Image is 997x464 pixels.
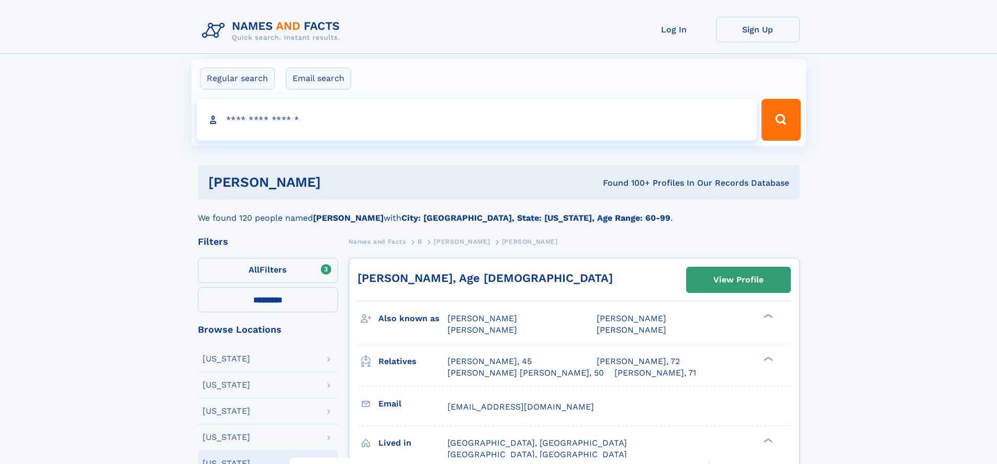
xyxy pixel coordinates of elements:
[502,238,558,245] span: [PERSON_NAME]
[687,267,790,292] a: View Profile
[200,67,275,89] label: Regular search
[349,235,406,248] a: Names and Facts
[597,356,680,367] a: [PERSON_NAME], 72
[249,265,260,275] span: All
[597,313,666,323] span: [PERSON_NAME]
[203,355,250,363] div: [US_STATE]
[378,395,447,413] h3: Email
[434,235,490,248] a: [PERSON_NAME]
[198,325,338,334] div: Browse Locations
[632,17,716,42] a: Log In
[357,271,613,285] a: [PERSON_NAME], Age [DEMOGRAPHIC_DATA]
[761,313,774,320] div: ❯
[378,310,447,327] h3: Also known as
[447,438,627,448] span: [GEOGRAPHIC_DATA], [GEOGRAPHIC_DATA]
[418,235,422,248] a: B
[286,67,351,89] label: Email search
[447,356,532,367] a: [PERSON_NAME], 45
[447,367,604,379] a: [PERSON_NAME] [PERSON_NAME], 50
[434,238,490,245] span: [PERSON_NAME]
[198,237,338,246] div: Filters
[418,238,422,245] span: B
[198,17,349,45] img: Logo Names and Facts
[713,268,764,292] div: View Profile
[401,213,670,223] b: City: [GEOGRAPHIC_DATA], State: [US_STATE], Age Range: 60-99
[462,177,789,189] div: Found 100+ Profiles In Our Records Database
[378,434,447,452] h3: Lived in
[203,407,250,415] div: [US_STATE]
[198,199,800,224] div: We found 120 people named with .
[614,367,696,379] a: [PERSON_NAME], 71
[597,325,666,335] span: [PERSON_NAME]
[447,325,517,335] span: [PERSON_NAME]
[198,258,338,283] label: Filters
[203,381,250,389] div: [US_STATE]
[761,355,774,362] div: ❯
[716,17,800,42] a: Sign Up
[378,353,447,370] h3: Relatives
[203,433,250,442] div: [US_STATE]
[761,437,774,444] div: ❯
[197,99,757,141] input: search input
[313,213,384,223] b: [PERSON_NAME]
[761,99,800,141] button: Search Button
[208,176,462,189] h1: [PERSON_NAME]
[447,313,517,323] span: [PERSON_NAME]
[447,402,594,412] span: [EMAIL_ADDRESS][DOMAIN_NAME]
[447,449,627,459] span: [GEOGRAPHIC_DATA], [GEOGRAPHIC_DATA]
